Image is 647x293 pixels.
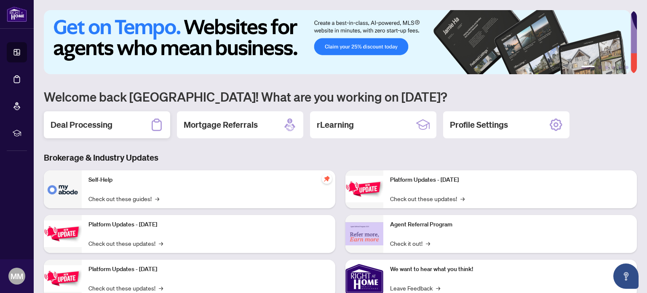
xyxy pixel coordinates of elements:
[44,265,82,292] img: Platform Updates - July 21, 2025
[7,6,27,22] img: logo
[581,66,595,69] button: 1
[605,66,608,69] button: 3
[51,119,112,131] h2: Deal Processing
[88,175,329,185] p: Self-Help
[88,220,329,229] p: Platform Updates - [DATE]
[44,220,82,247] img: Platform Updates - September 16, 2025
[322,174,332,184] span: pushpin
[159,239,163,248] span: →
[317,119,354,131] h2: rLearning
[88,239,163,248] a: Check out these updates!→
[598,66,602,69] button: 2
[44,89,637,105] h1: Welcome back [GEOGRAPHIC_DATA]! What are you working on [DATE]?
[390,175,630,185] p: Platform Updates - [DATE]
[88,194,159,203] a: Check out these guides!→
[612,66,615,69] button: 4
[390,194,465,203] a: Check out these updates!→
[345,222,383,245] img: Agent Referral Program
[184,119,258,131] h2: Mortgage Referrals
[345,176,383,202] img: Platform Updates - June 23, 2025
[390,220,630,229] p: Agent Referral Program
[390,265,630,274] p: We want to hear what you think!
[390,239,430,248] a: Check it out!→
[44,170,82,208] img: Self-Help
[44,152,637,164] h3: Brokerage & Industry Updates
[155,194,159,203] span: →
[44,10,631,74] img: Slide 0
[625,66,628,69] button: 6
[450,119,508,131] h2: Profile Settings
[618,66,622,69] button: 5
[11,270,23,282] span: MM
[426,239,430,248] span: →
[460,194,465,203] span: →
[159,283,163,293] span: →
[613,263,639,289] button: Open asap
[390,283,440,293] a: Leave Feedback→
[88,265,329,274] p: Platform Updates - [DATE]
[436,283,440,293] span: →
[88,283,163,293] a: Check out these updates!→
